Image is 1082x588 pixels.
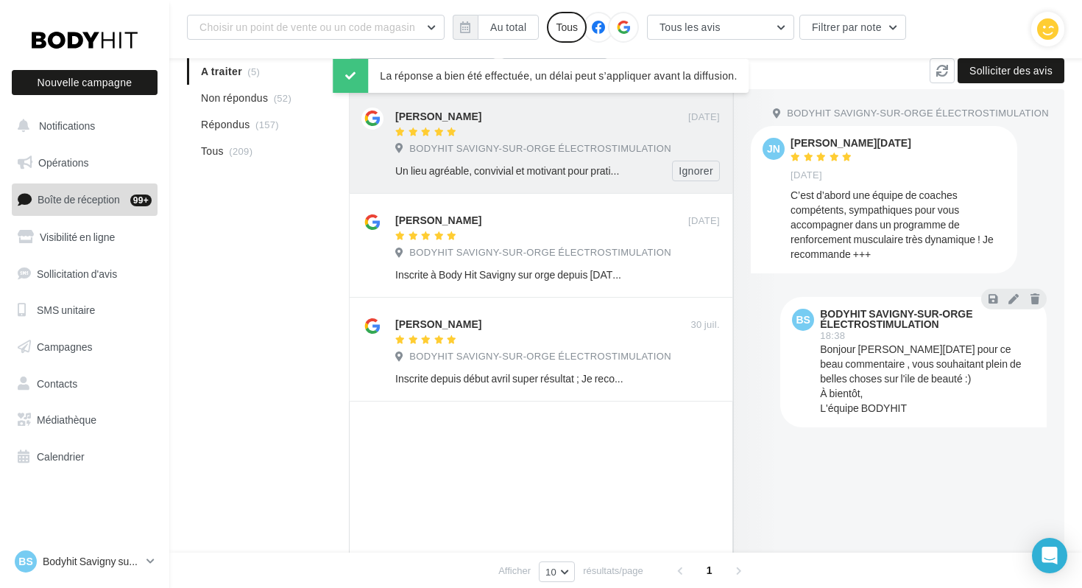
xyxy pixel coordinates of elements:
span: Contacts [37,377,77,390]
div: Bonjour [PERSON_NAME][DATE] pour ce beau commentaire , vous souhaitant plein de belles choses sur... [820,342,1035,416]
button: Au total [478,15,539,40]
a: Sollicitation d'avis [9,259,160,290]
button: Solliciter des avis [958,58,1064,83]
span: SMS unitaire [37,304,95,316]
a: Visibilité en ligne [9,222,160,253]
span: Choisir un point de vente ou un code magasin [199,21,415,33]
div: Open Intercom Messenger [1032,538,1067,573]
span: 30 juil. [690,318,720,332]
a: SMS unitaire [9,295,160,326]
span: Boîte de réception [38,193,120,206]
a: Contacts [9,368,160,399]
span: Sollicitation d'avis [37,267,117,279]
span: BODYHIT SAVIGNY-SUR-ORGE ÉLECTROSTIMULATION [409,246,671,259]
span: Médiathèque [37,413,96,426]
span: Afficher [498,564,531,578]
button: Choisir un point de vente ou un code magasin [187,15,445,40]
div: [PERSON_NAME] [395,109,481,124]
p: Bodyhit Savigny sur Orge [43,554,141,569]
span: (209) [229,145,252,157]
button: Au total [453,15,539,40]
span: Notifications [39,119,95,132]
div: [PERSON_NAME][DATE] [791,138,911,148]
a: Médiathèque [9,405,160,435]
span: BODYHIT SAVIGNY-SUR-ORGE ÉLECTROSTIMULATION [409,142,671,155]
span: Campagnes [37,340,93,353]
span: Visibilité en ligne [40,231,115,243]
span: Répondus [201,117,250,132]
button: Tous les avis [647,15,794,40]
div: [PERSON_NAME] [395,213,481,228]
span: (157) [255,119,279,130]
a: Opérations [9,147,160,178]
span: [DATE] [791,169,822,182]
div: Un lieu agréable, convivial et motivant pour pratiquer son sport. Des coachs impliqués, à l’écout... [395,164,624,178]
a: BS Bodyhit Savigny sur Orge [12,547,158,575]
span: (52) [274,92,291,104]
span: Non répondus [201,91,268,105]
span: [DATE] [688,214,720,228]
a: Campagnes [9,332,160,363]
span: Tous [201,144,224,158]
button: Notifications [9,111,155,141]
button: Filtrer par note [799,15,906,40]
span: Opérations [38,156,88,169]
button: 10 [539,561,575,582]
div: Inscrite depuis début avril super résultat ; Je recommande à 100% !!! Super acceuil par [PERSON_N... [395,371,624,386]
span: BODYHIT SAVIGNY-SUR-ORGE ÉLECTROSTIMULATION [787,107,1049,120]
button: Ignorer [672,161,720,181]
span: [DATE] [688,111,720,124]
div: 99+ [130,195,152,206]
span: Calendrier [37,450,85,463]
a: Boîte de réception99+ [9,183,160,215]
span: JN [767,141,780,156]
span: résultats/page [583,564,643,578]
div: [PERSON_NAME] [395,317,481,332]
div: Tous [547,12,587,43]
div: Inscrite à Body Hit Savigny sur orge depuis [DATE]. J'adore je recommande à 100% [PERSON_NAME] pa... [395,267,624,282]
div: C’est d’abord une équipe de coaches compétents, sympathiques pour vous accompagner dans un progra... [791,188,1005,262]
button: Nouvelle campagne [12,70,158,95]
span: BODYHIT SAVIGNY-SUR-ORGE ÉLECTROSTIMULATION [409,350,671,363]
span: 10 [545,566,556,578]
span: BS [18,554,32,569]
div: BODYHIT SAVIGNY-SUR-ORGE ÉLECTROSTIMULATION [820,309,1032,329]
span: 18:38 [820,331,845,340]
span: Tous les avis [660,21,721,33]
span: BS [796,312,810,327]
div: La réponse a bien été effectuée, un délai peut s’appliquer avant la diffusion. [333,59,749,93]
span: 1 [698,559,721,582]
a: Calendrier [9,441,160,472]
